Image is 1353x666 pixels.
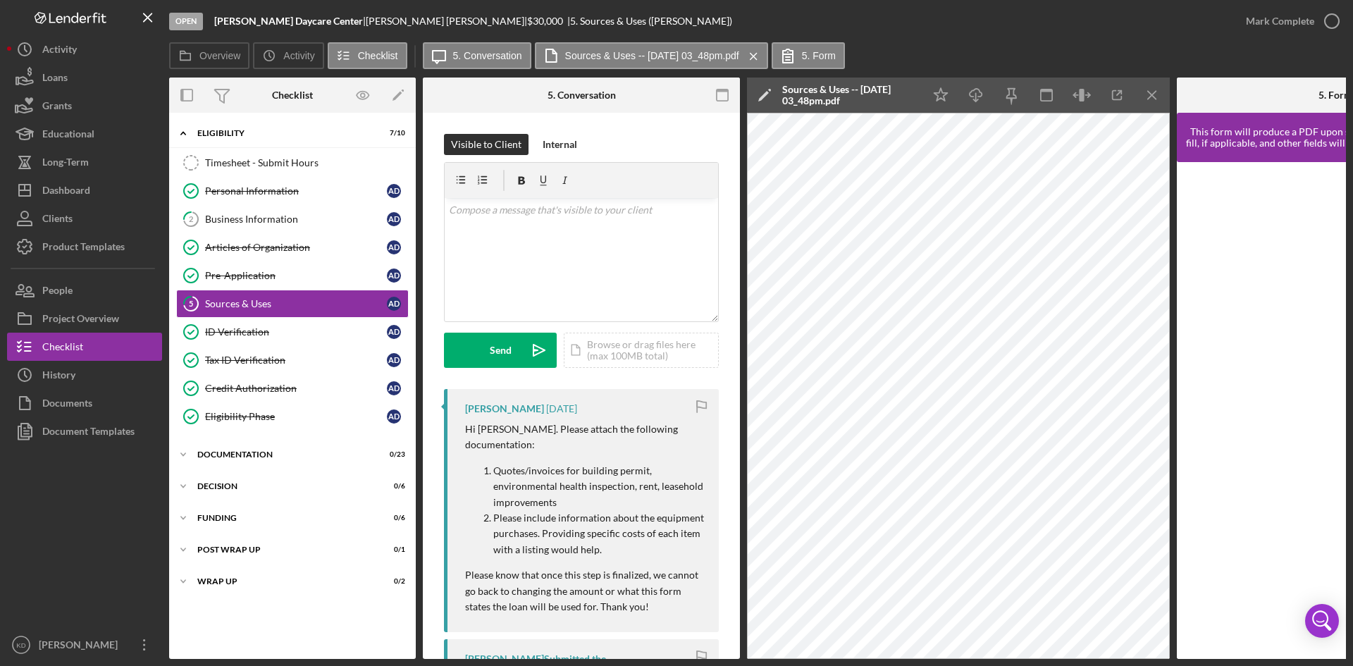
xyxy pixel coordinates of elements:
div: 0 / 2 [380,577,405,586]
button: Mark Complete [1232,7,1346,35]
div: Personal Information [205,185,387,197]
button: 5. Conversation [423,42,531,69]
a: Tax ID VerificationAD [176,346,409,374]
div: A D [387,212,401,226]
div: A D [387,353,401,367]
div: Sources & Uses -- [DATE] 03_48pm.pdf [782,84,916,106]
div: Visible to Client [451,134,521,155]
div: Mark Complete [1246,7,1314,35]
span: $30,000 [527,15,563,27]
p: Hi [PERSON_NAME]. Please attach the following documentation: [465,421,705,453]
div: [PERSON_NAME] [PERSON_NAME] | [366,16,527,27]
label: Activity [283,50,314,61]
button: Sources & Uses -- [DATE] 03_48pm.pdf [535,42,768,69]
div: 0 / 1 [380,545,405,554]
tspan: 2 [189,214,193,223]
div: 7 / 10 [380,129,405,137]
div: A D [387,297,401,311]
button: Overview [169,42,249,69]
p: Please know that once this step is finalized, we cannot go back to changing the amount or what th... [465,567,705,615]
div: Eligibility [197,129,370,137]
button: Send [444,333,557,368]
label: Checklist [358,50,398,61]
div: A D [387,325,401,339]
div: [PERSON_NAME] [465,403,544,414]
a: ID VerificationAD [176,318,409,346]
div: A D [387,240,401,254]
div: Eligibility Phase [205,411,387,422]
a: 2Business InformationAD [176,205,409,233]
div: Decision [197,482,370,491]
b: [PERSON_NAME] Daycare Center [214,15,363,27]
text: KD [16,641,25,649]
div: Post Wrap Up [197,545,370,554]
button: 5. Form [772,42,845,69]
div: 5. Form [1318,90,1352,101]
div: Documentation [197,450,370,459]
button: Activity [253,42,323,69]
div: Pre-Application [205,270,387,281]
div: | [214,16,366,27]
div: Wrap up [197,577,370,586]
div: | 5. Sources & Uses ([PERSON_NAME]) [567,16,732,27]
div: A D [387,381,401,395]
div: 0 / 6 [380,482,405,491]
a: Pre-ApplicationAD [176,261,409,290]
div: Tax ID Verification [205,354,387,366]
label: 5. Conversation [453,50,522,61]
a: 5Sources & UsesAD [176,290,409,318]
label: Sources & Uses -- [DATE] 03_48pm.pdf [565,50,739,61]
a: Personal InformationAD [176,177,409,205]
button: Internal [536,134,584,155]
div: Timesheet - Submit Hours [205,157,408,168]
button: Visible to Client [444,134,529,155]
label: Overview [199,50,240,61]
div: Checklist [272,90,313,101]
div: Open [169,13,203,30]
div: 0 / 6 [380,514,405,522]
div: Open Intercom Messenger [1305,604,1339,638]
div: 5. Conversation [548,90,616,101]
div: Articles of Organization [205,242,387,253]
label: 5. Form [802,50,836,61]
div: A D [387,409,401,424]
a: Credit AuthorizationAD [176,374,409,402]
button: Checklist [328,42,407,69]
div: Sources & Uses [205,298,387,309]
div: Send [490,333,512,368]
button: KD[PERSON_NAME] [7,631,162,659]
p: Please include information about the equipment purchases. Providing specific costs of each item w... [493,510,705,557]
div: ID Verification [205,326,387,338]
div: Business Information [205,214,387,225]
p: Quotes/invoices for building permit, environmental health inspection, rent, leasehold improvements [493,463,705,510]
